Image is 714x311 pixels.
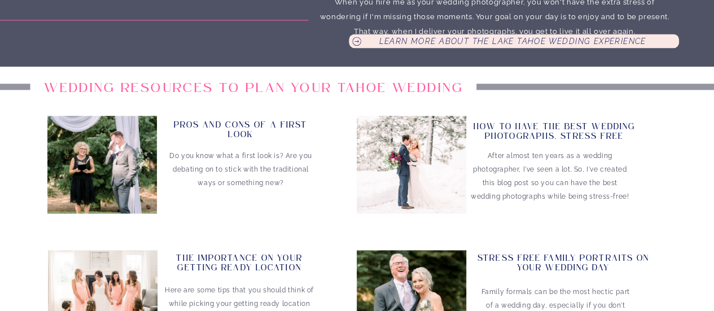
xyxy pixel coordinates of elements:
[468,254,659,288] a: stress free family portraits on your wedding day
[472,122,637,149] a: HOW TO HAVE THE BEST WEDDING PHOTOGRAPHS, Stress free
[166,121,316,144] a: Pros and cons of a first look
[351,34,674,50] a: learn more about The Lake Tahoe Wedding Experience
[167,149,316,189] p: Do you know what a first look is? Are you debating on to stick with the traditional ways or somet...
[163,254,317,278] a: The Importance on your getting ready location
[468,149,632,215] p: After almost ten years as a wedding photographer, I've seen a lot. So, I've created this blog pos...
